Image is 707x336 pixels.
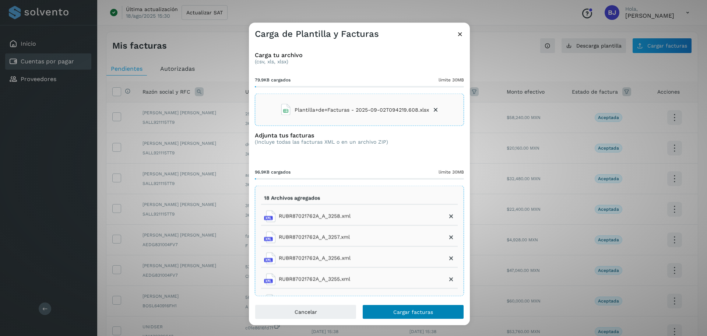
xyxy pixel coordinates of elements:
span: límite 30MB [439,77,464,83]
span: RUBR87021762A_A_3256.xml [279,254,351,262]
h3: Adjunta tus facturas [255,132,388,139]
span: RUBR87021762A_A_3258.xml [279,212,351,220]
span: Plantilla+de+Facturas - 2025-09-02T094219.608.xlsx [295,106,429,113]
span: 79.9KB cargados [255,77,291,83]
h3: Carga tu archivo [255,52,464,59]
span: Cancelar [295,309,317,314]
span: RUBR87021762A_A_3255.xml [279,275,350,283]
span: RUBR87021762A_A_3257.xml [279,233,350,241]
button: Cargar facturas [362,304,464,319]
p: 18 Archivos agregados [264,195,320,201]
h3: Carga de Plantilla y Facturas [255,29,379,39]
button: Cancelar [255,304,356,319]
span: Cargar facturas [393,309,433,314]
span: 96.9KB cargados [255,169,291,175]
p: (Incluye todas las facturas XML o en un archivo ZIP) [255,139,388,145]
p: (csv, xls, xlsx) [255,59,464,65]
span: límite 30MB [439,169,464,175]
